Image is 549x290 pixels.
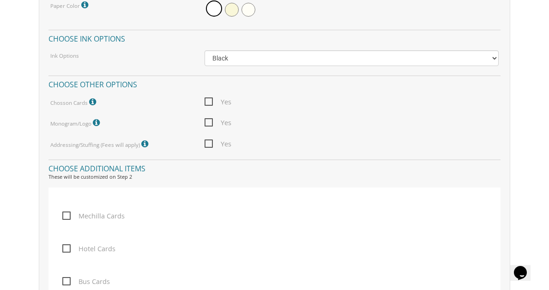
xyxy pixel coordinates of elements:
[205,96,231,108] span: Yes
[510,253,540,281] iframe: chat widget
[48,75,501,91] h4: Choose other options
[48,159,501,175] h4: Choose additional items
[205,138,231,150] span: Yes
[50,138,151,150] label: Addressing/Stuffing (Fees will apply)
[48,173,501,181] div: These will be customized on Step 2
[48,30,501,46] h4: Choose ink options
[62,243,115,254] span: Hotel Cards
[50,96,98,108] label: Chosson Cards
[205,117,231,128] span: Yes
[50,52,79,60] label: Ink Options
[50,117,102,129] label: Monogram/Logo
[62,276,110,287] span: Bus Cards
[62,210,125,222] span: Mechilla Cards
